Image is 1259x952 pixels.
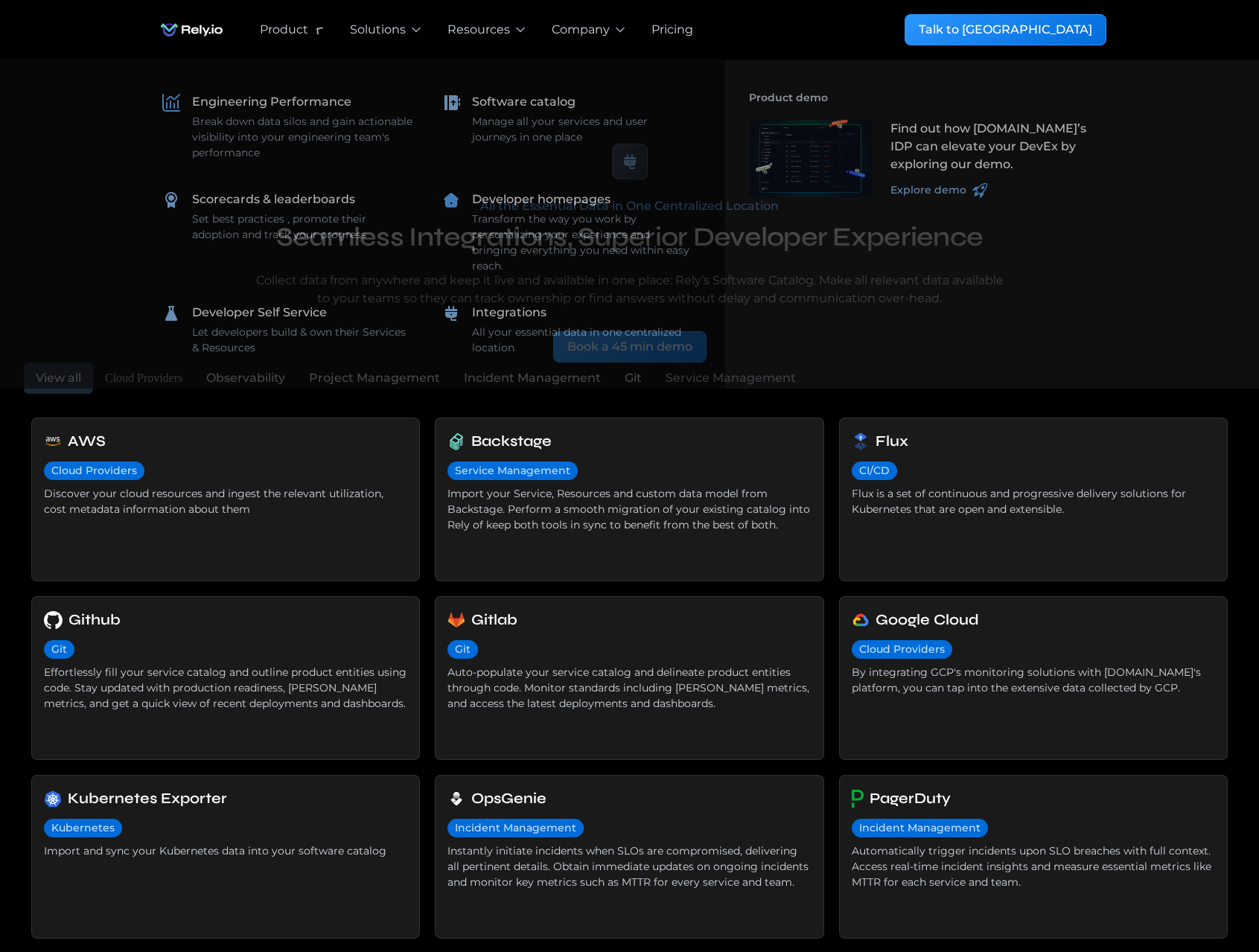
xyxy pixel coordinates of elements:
a: Find out how [DOMAIN_NAME]’s IDP can elevate your DevEx by exploring our demo.Explore demo [740,111,1106,207]
div: Git [455,642,471,657]
div: Manage all your services and user journeys in one place [472,114,692,145]
div: Talk to [GEOGRAPHIC_DATA] [919,21,1092,39]
div: Solutions [350,21,406,39]
h6: Google Cloud [876,609,979,631]
a: OpsGenie [447,788,811,810]
div: Integrations [472,304,546,322]
a: Developer homepagesTransform the way you work by personalizing your experience and bringing every... [433,182,701,283]
div: Resources [447,21,510,39]
a: Kubernetes Exporter [44,788,407,810]
div: Developer homepages [472,191,611,208]
a: home [153,15,230,45]
h6: Kubernetes Exporter [68,788,227,810]
a: Github [44,609,407,631]
div: Auto-populate your service catalog and delineate product entities through code. Monitor standards... [447,665,811,712]
div: Discover your cloud resources and ingest the relevant utilization, cost metadata information abou... [44,486,407,517]
div: Effortlessly fill your service catalog and outline product entities using code. Stay updated with... [44,665,407,712]
a: Gitlab [447,609,811,631]
h6: PagerDuty [870,788,951,810]
div: Instantly initiate incidents when SLOs are compromised, delivering all pertinent details. Obtain ... [447,843,811,890]
a: Software catalogManage all your services and user journeys in one place [433,84,701,154]
div: Let developers build & own their Services & Resources [192,325,412,356]
a: Scorecards & leaderboardsSet best practices , promote their adoption and track your progress [153,182,421,252]
div: By integrating GCP's monitoring solutions with [DOMAIN_NAME]'s platform, you can tap into the ext... [852,665,1215,696]
div: Automatically trigger incidents upon SLO breaches with full context. Access real-time incident in... [852,843,1215,890]
a: IntegrationsAll your essential data in one centralized location [433,295,701,365]
h6: Gitlab [471,609,517,631]
a: Flux [852,430,1215,453]
div: Find out how [DOMAIN_NAME]’s IDP can elevate your DevEx by exploring our demo. [890,120,1097,173]
div: Set best practices , promote their adoption and track your progress [192,211,412,243]
a: Google Cloud [852,609,1215,631]
div: Transform the way you work by personalizing your experience and bringing everything you need with... [472,211,692,274]
iframe: Chatbot [1161,854,1238,931]
h6: AWS [68,430,106,453]
h6: Backstage [471,430,552,453]
div: Engineering Performance [192,93,351,111]
a: Engineering PerformanceBreak down data silos and gain actionable visibility into your engineering... [153,84,421,170]
div: Software catalog [472,93,576,111]
a: PagerDuty [852,788,1215,810]
h6: OpsGenie [471,788,546,810]
a: Pricing [651,21,693,39]
div: Service Management [455,463,570,479]
h4: Product demo [749,84,1106,111]
a: Developer Self ServiceLet developers build & own their Services & Resources [153,295,421,365]
div: Incident Management [859,820,981,836]
div: Flux is a set of continuous and progressive delivery solutions for Kubernetes that are open and e... [852,486,1215,517]
a: Backstage [447,430,811,453]
div: Developer Self Service [192,304,327,322]
h6: Github [68,609,121,631]
div: Cloud Providers [859,642,945,657]
div: CI/CD [859,463,890,479]
div: Import your Service, Resources and custom data model from Backstage. Perform a smooth migration o... [447,486,811,533]
div: Company [552,21,610,39]
div: Incident Management [455,820,576,836]
div: Import and sync your Kubernetes data into your software catalog [44,843,407,859]
div: All your essential data in one centralized location [472,325,692,356]
img: Rely.io logo [153,15,230,45]
div: Scorecards & leaderboards [192,191,355,208]
div: Product [260,21,308,39]
div: Cloud Providers [51,463,137,479]
div: Break down data silos and gain actionable visibility into your engineering team's performance [192,114,412,161]
div: Git [51,642,67,657]
div: Kubernetes [51,820,115,836]
a: Talk to [GEOGRAPHIC_DATA] [905,14,1106,45]
a: AWS [44,430,407,453]
div: Explore demo [890,182,966,198]
h6: Flux [876,430,908,453]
